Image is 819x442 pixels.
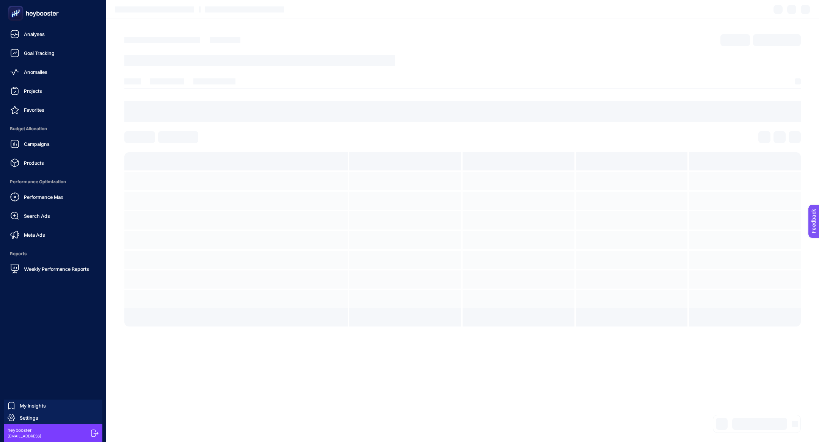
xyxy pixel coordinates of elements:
span: Goal Tracking [24,50,55,56]
span: My Insights [20,403,46,409]
span: Search Ads [24,213,50,219]
span: Favorites [24,107,44,113]
a: Anomalies [6,64,100,80]
a: Projects [6,83,100,98]
a: Goal Tracking [6,45,100,61]
span: Anomalies [24,69,47,75]
a: My Insights [4,400,102,412]
span: Feedback [5,2,29,8]
a: Products [6,155,100,170]
span: Campaigns [24,141,50,147]
a: Performance Max [6,189,100,205]
span: Analyses [24,31,45,37]
span: Projects [24,88,42,94]
a: Campaigns [6,136,100,151]
a: Weekly Performance Reports [6,261,100,276]
span: Performance Optimization [6,174,100,189]
span: Products [24,160,44,166]
span: heybooster [8,427,41,433]
span: Settings [20,415,38,421]
a: Search Ads [6,208,100,223]
a: Analyses [6,27,100,42]
span: Reports [6,246,100,261]
span: Performance Max [24,194,63,200]
a: Settings [4,412,102,424]
span: [EMAIL_ADDRESS] [8,433,41,439]
a: Meta Ads [6,227,100,242]
span: Budget Allocation [6,121,100,136]
span: Weekly Performance Reports [24,266,89,272]
span: Meta Ads [24,232,45,238]
a: Favorites [6,102,100,117]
